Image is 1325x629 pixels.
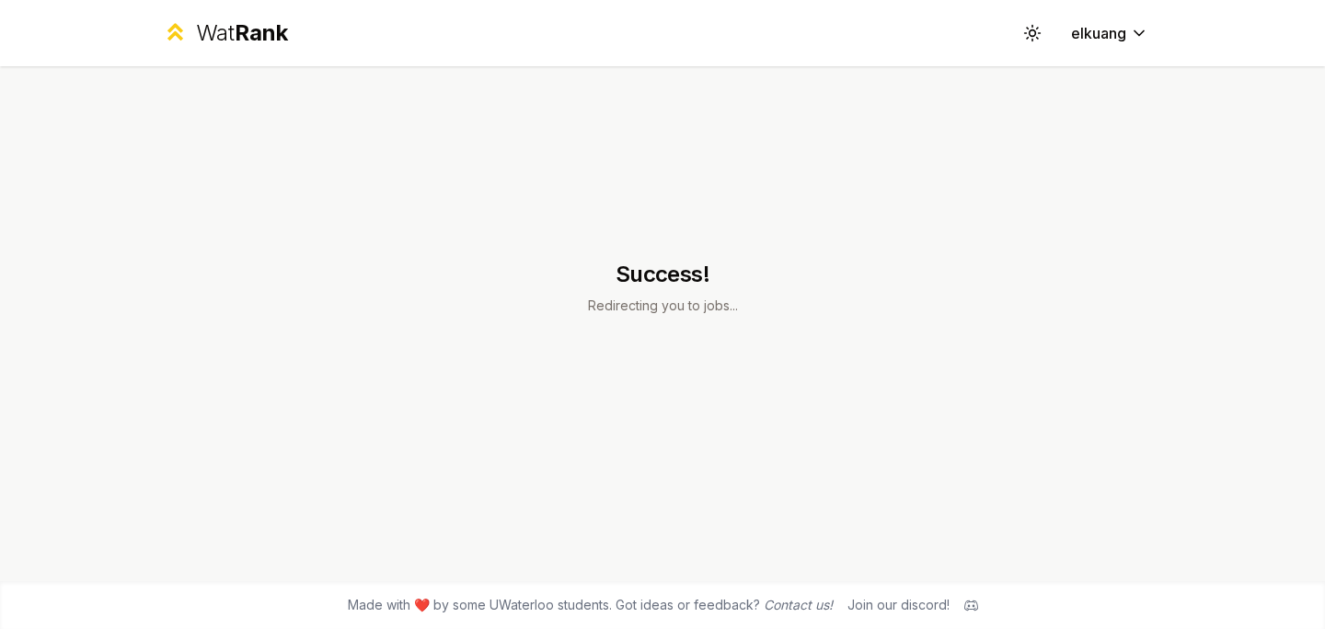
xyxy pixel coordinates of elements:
[588,297,738,315] p: Redirecting you to jobs...
[588,260,738,289] h1: Success!
[1071,22,1126,44] span: elkuang
[196,18,288,48] div: Wat
[162,18,288,48] a: WatRank
[348,596,833,614] span: Made with ❤️ by some UWaterloo students. Got ideas or feedback?
[764,597,833,612] a: Contact us!
[1056,17,1163,50] button: elkuang
[847,596,950,614] div: Join our discord!
[235,19,288,46] span: Rank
